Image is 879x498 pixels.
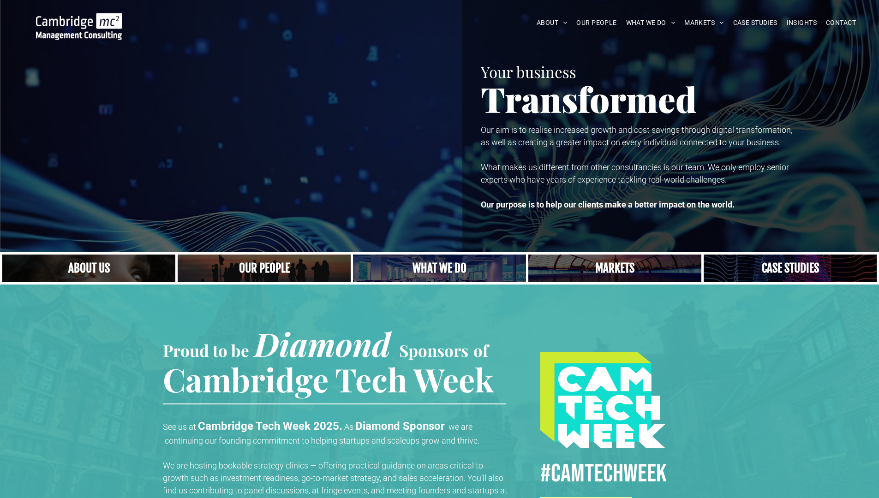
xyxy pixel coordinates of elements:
a: CONTACT [821,16,861,30]
span: Our aim is to realise increased growth and cost savings through digital transformation, as well a... [481,125,792,147]
span: #CamTECHWEEK [540,458,667,489]
a: MARKETS [680,16,728,30]
span: of [473,339,488,361]
span: Your business [481,61,576,82]
span: Proud to be [163,339,249,361]
a: A crowd in silhouette at sunset, on a rise or lookout point [178,255,351,282]
span: See us at [163,422,196,432]
a: ABOUT [532,16,572,30]
a: WHAT WE DO [622,16,680,30]
a: INSIGHTS [782,16,821,30]
a: CASE STUDIES [729,16,782,30]
a: OUR PEOPLE [572,16,621,30]
span: Transformed [481,76,697,122]
span: Sponsors [399,339,468,361]
a: Close up of woman's face, centered on her eyes [2,255,175,282]
img: #CAMTECHWEEK logo [540,352,666,448]
a: A yoga teacher lifting his whole body off the ground in the peacock pose [353,255,526,282]
strong: Our purpose is to help our clients make a better impact on the world. [481,200,735,209]
span: continuing our founding commitment to helping startups and scaleups grow and thrive. [165,436,479,445]
span: Diamond [254,322,391,365]
span: Cambridge Tech Week [163,357,494,401]
img: Go to Homepage [36,13,122,40]
strong: Diamond Sponsor [355,420,445,433]
span: we are [448,422,472,432]
strong: Cambridge Tech Week 2025. [198,420,342,433]
span: As [344,422,353,432]
span: What makes us different from other consultancies is our team. We only employ senior experts who h... [481,162,789,184]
